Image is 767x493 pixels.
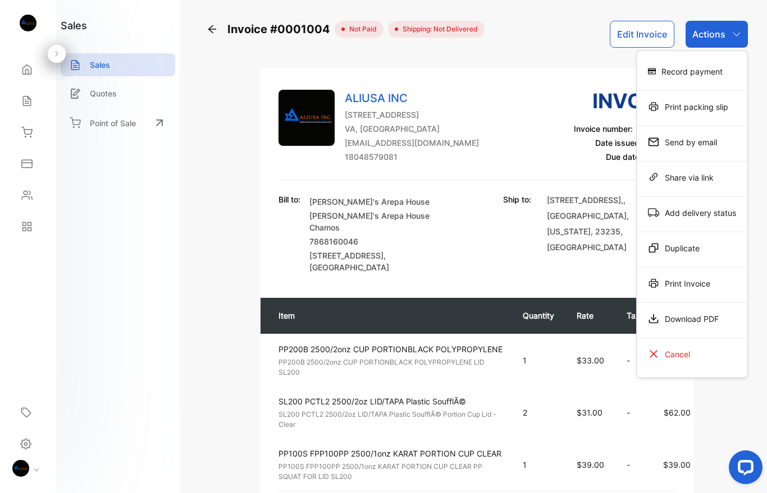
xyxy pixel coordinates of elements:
div: Add delivery status [637,201,747,224]
span: $31.00 [577,408,602,417]
span: Date issued: [595,138,642,148]
p: SL200 PCTL2 2500/2oz LID/TAPA Plastic SoufflÃ© Portion Cup Lid - Clear [279,409,503,430]
p: Bill to: [279,193,300,205]
p: Rate [577,310,604,321]
div: Duplicate [637,237,747,259]
p: 1 [523,459,554,471]
div: Print packing slip [637,95,747,118]
a: Point of Sale [61,110,175,135]
span: $62.00 [664,408,691,417]
p: PP200B 2500/2onz CUP PORTIONBLACK POLYPROPYLENE LID SL200 [279,357,503,377]
p: Quotes [90,87,117,99]
span: Due date: [606,152,642,162]
p: [PERSON_NAME]'s Arepa House Chamos [309,210,439,233]
p: 1 [523,354,554,366]
p: VA, [GEOGRAPHIC_DATA] [345,123,479,135]
span: [STREET_ADDRESS] [309,251,383,260]
p: [EMAIL_ADDRESS][DOMAIN_NAME] [345,137,479,149]
img: profile [12,460,29,477]
span: Invoice #0001004 [227,21,335,38]
div: Send by email [637,131,747,153]
p: Tax [627,310,640,321]
p: - [627,354,640,366]
span: Invoice number: [574,124,633,133]
span: $39.00 [663,460,691,469]
span: Shipping: Not Delivered [398,24,478,34]
p: ALIUSA INC [345,90,479,107]
iframe: LiveChat chat widget [720,446,767,493]
div: Share via link [637,166,747,188]
h1: sales [61,18,87,33]
span: [STREET_ADDRESS], [547,195,623,205]
p: 2 [523,407,554,418]
span: not paid [345,24,377,34]
p: PP100S FPP100PP 2500/1onz KARAT PORTION CUP CLEAR [279,448,503,459]
div: Print Invoice [637,272,747,294]
p: Actions [692,27,725,41]
p: 7868160046 [309,236,439,247]
div: Download PDF [637,307,747,330]
a: Sales [61,53,175,76]
p: - [627,459,640,471]
p: Ship to: [503,193,531,205]
p: [PERSON_NAME]'s Arepa House [309,196,439,208]
span: , 23235 [591,227,620,236]
img: logo [20,15,36,31]
div: Record payment [637,60,747,82]
p: PP200B 2500/2onz CUP PORTIONBLACK POLYPROPYLENE [279,343,503,355]
button: Actions [686,21,748,48]
span: $33.00 [577,356,604,365]
a: Quotes [61,82,175,105]
button: Edit Invoice [610,21,674,48]
p: - [627,407,640,418]
p: 18048579081 [345,151,479,163]
p: PP100S FPP100PP 2500/1onz KARAT PORTION CUP CLEAR PP SQUAT FOR LID SL200 [279,462,503,482]
img: Company Logo [279,90,335,146]
span: $39.00 [577,460,604,469]
p: Sales [90,59,110,71]
p: SL200 PCTL2 2500/2oz LID/TAPA Plastic SoufflÃ© [279,395,503,407]
p: [STREET_ADDRESS] [345,109,479,121]
p: Quantity [523,310,554,321]
p: Item [279,310,500,321]
div: Cancel [637,343,747,365]
h3: Invoice [574,86,676,116]
p: Point of Sale [90,117,136,129]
